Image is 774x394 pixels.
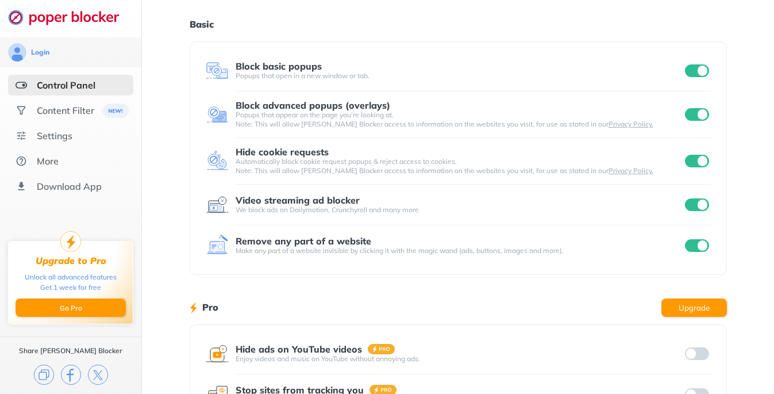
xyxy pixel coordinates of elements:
[236,61,322,71] div: Block basic popups
[368,344,395,354] img: pro-badge.svg
[37,130,72,141] div: Settings
[236,147,329,157] div: Hide cookie requests
[60,231,81,252] img: upgrade-to-pro.svg
[34,365,54,385] img: copy.svg
[236,236,371,246] div: Remove any part of a website
[8,9,132,25] img: logo-webpage.svg
[190,17,727,32] h1: Basic
[61,365,81,385] img: facebook.svg
[19,346,122,355] div: Share [PERSON_NAME] Blocker
[37,79,95,91] div: Control Panel
[206,342,229,365] img: feature icon
[16,79,27,91] img: features-selected.svg
[609,120,653,128] a: Privacy Policy.
[661,299,727,317] button: Upgrade
[31,48,49,57] div: Login
[236,344,362,354] div: Hide ads on YouTube videos
[36,255,106,266] div: Upgrade to Pro
[236,110,683,129] div: Popups that appear on the page you’re looking at. Note: This will allow [PERSON_NAME] Blocker acc...
[236,246,683,255] div: Make any part of a website invisible by clicking it with the magic wand (ads, buttons, images and...
[236,205,683,215] div: We block ads on Dailymotion, Crunchyroll and many more
[609,166,653,175] a: Privacy Policy.
[88,365,108,385] img: x.svg
[236,354,683,364] div: Enjoy videos and music on YouTube without annoying ads.
[37,155,59,167] div: More
[202,300,218,315] h1: Pro
[206,150,229,173] img: feature icon
[40,282,101,293] div: Get 1 week for free
[236,71,683,81] div: Popups that open in a new window or tab.
[25,272,117,282] div: Unlock all advanced features
[206,234,229,257] img: feature icon
[206,103,229,126] img: feature icon
[101,104,129,118] img: menuBanner.svg
[37,105,94,116] div: Content Filter
[16,155,27,167] img: about.svg
[236,100,390,110] div: Block advanced popups (overlays)
[16,105,27,116] img: social.svg
[16,299,126,317] button: Go Pro
[190,301,197,315] img: lighting bolt
[16,130,27,141] img: settings.svg
[37,181,102,192] div: Download App
[236,195,360,205] div: Video streaming ad blocker
[16,181,27,192] img: download-app.svg
[236,157,683,175] div: Automatically block cookie request popups & reject access to cookies. Note: This will allow [PERS...
[206,193,229,216] img: feature icon
[8,43,26,62] img: avatar.svg
[206,59,229,82] img: feature icon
